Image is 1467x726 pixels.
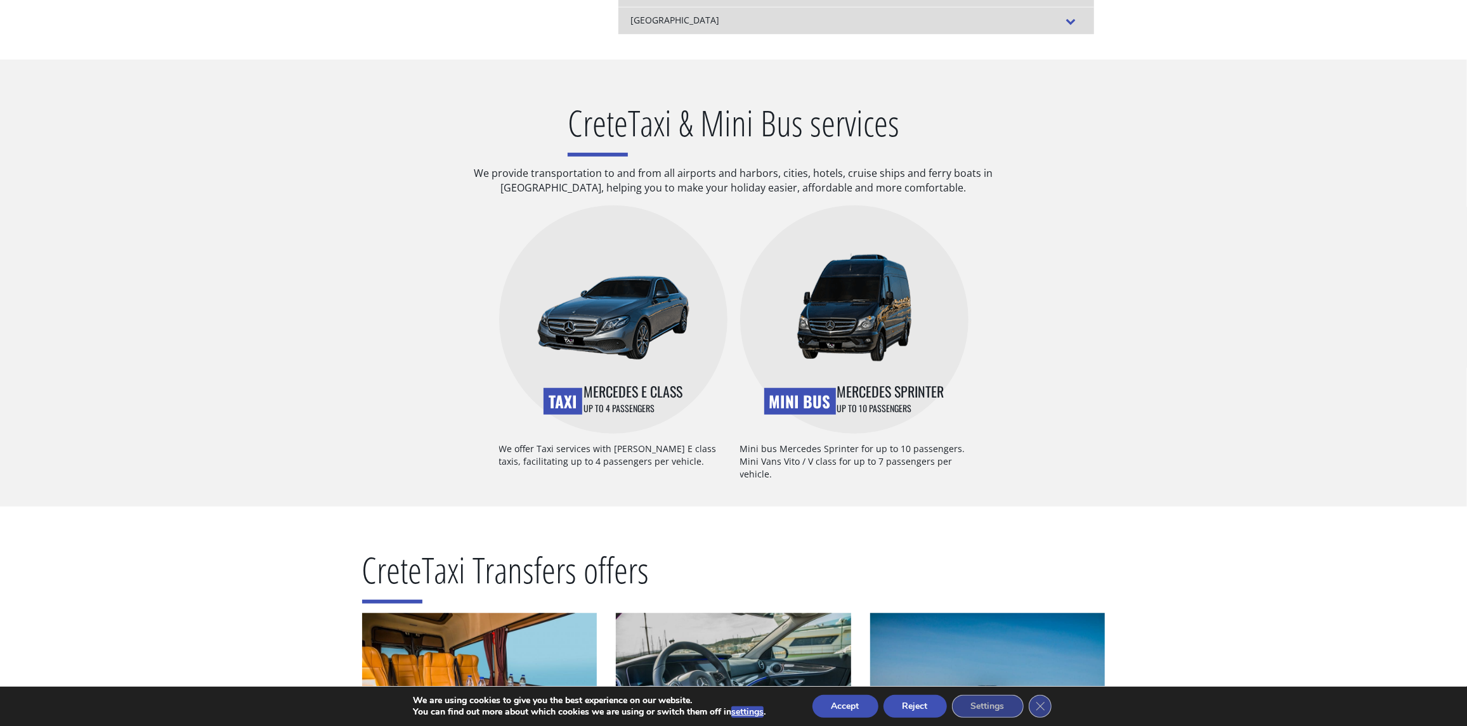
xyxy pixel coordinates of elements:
img: Crete Taxi Transfers Mini Van [797,254,912,361]
img: Crete Taxi Transfers Taxi [537,275,689,360]
p: Mini bus Mercedes Sprinter for up to 10 passengers. Mini Vans Vito / V class for up to 7 passenge... [740,443,968,491]
button: Accept [812,695,878,718]
span: Mercedes Sprinter [837,381,944,401]
div: [GEOGRAPHIC_DATA] [618,7,1094,35]
p: We provide transportation to and from all airports and harbors, cities, hotels, cruise ships and ... [448,166,1019,205]
button: Settings [952,695,1024,718]
h3: Taxi [544,388,582,415]
h2: Taxi Transfers offers [362,545,1105,613]
button: settings [731,706,764,718]
button: Reject [883,695,947,718]
p: We are using cookies to give you the best experience on our website. [413,695,766,706]
p: You can find out more about which cookies we are using or switch them off in . [413,706,766,718]
span: Mercedes E class [584,381,682,401]
span: Crete [568,98,628,157]
h3: Mini Bus [764,388,836,415]
button: Close GDPR Cookie Banner [1029,695,1052,718]
h2: Taxi & Mini Bus services [448,98,1019,166]
h4: up to 10 passengers [837,382,944,414]
span: Crete [362,545,422,604]
p: We offer Taxi services with [PERSON_NAME] E class taxis, facilitating up to 4 passengers per vehi... [499,443,727,491]
h4: up to 4 passengers [584,382,682,414]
